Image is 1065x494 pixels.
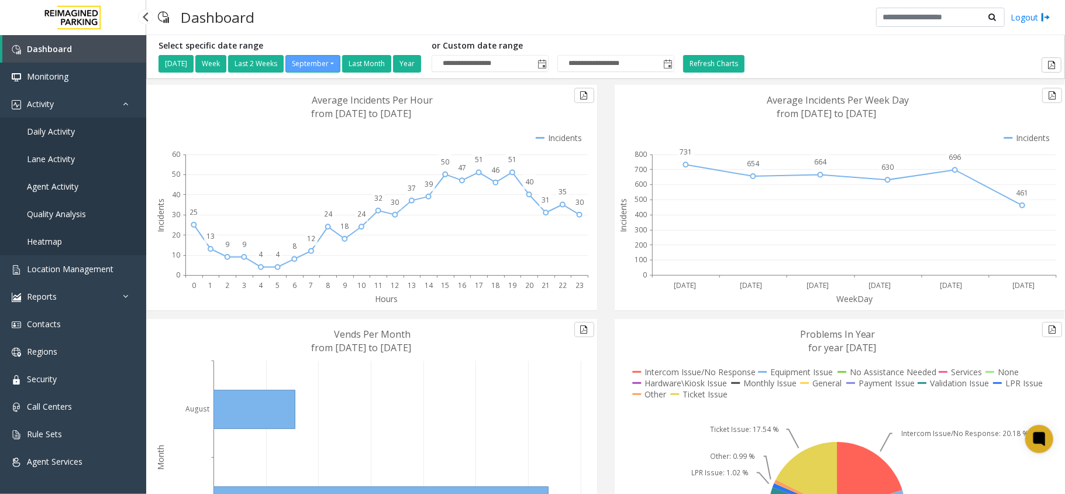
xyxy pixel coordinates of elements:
[326,280,330,290] text: 8
[2,35,146,63] a: Dashboard
[806,280,829,290] text: [DATE]
[185,404,209,414] text: August
[225,280,229,290] text: 2
[27,236,62,247] span: Heatmap
[542,280,550,290] text: 21
[674,280,696,290] text: [DATE]
[1011,11,1050,23] a: Logout
[176,270,180,280] text: 0
[1042,322,1062,337] button: Export to pdf
[357,280,366,290] text: 10
[242,239,246,249] text: 9
[12,375,21,385] img: 'icon'
[334,328,411,341] text: Vends Per Month
[575,280,584,290] text: 23
[340,221,349,231] text: 18
[27,71,68,82] span: Monitoring
[27,98,54,109] span: Activity
[27,43,72,54] span: Dashboard
[158,3,169,32] img: pageIcon
[175,3,260,32] h3: Dashboard
[242,280,246,290] text: 3
[683,55,745,73] button: Refresh Charts
[635,194,647,204] text: 500
[1042,57,1061,73] button: Export to pdf
[324,209,333,219] text: 24
[275,249,280,259] text: 4
[27,346,57,357] span: Regions
[635,255,647,265] text: 100
[12,458,21,467] img: 'icon'
[259,249,264,259] text: 4
[12,265,21,275] img: 'icon'
[475,155,483,164] text: 51
[425,280,433,290] text: 14
[27,263,113,275] span: Location Management
[12,320,21,330] img: 'icon'
[12,100,21,109] img: 'icon'
[575,197,584,207] text: 30
[525,280,533,290] text: 20
[259,280,264,290] text: 4
[155,198,166,232] text: Incidents
[574,88,594,103] button: Export to pdf
[27,181,78,192] span: Agent Activity
[508,280,516,290] text: 19
[292,280,297,290] text: 6
[475,280,483,290] text: 17
[618,198,629,232] text: Incidents
[158,41,423,51] h5: Select specific date range
[432,41,674,51] h5: or Custom date range
[27,428,62,440] span: Rule Sets
[158,55,194,73] button: [DATE]
[458,280,466,290] text: 16
[374,280,382,290] text: 11
[559,280,567,290] text: 22
[408,183,416,193] text: 37
[808,341,877,354] text: for year [DATE]
[228,55,284,73] button: Last 2 Weeks
[27,208,86,219] span: Quality Analysis
[189,207,198,217] text: 25
[172,169,180,179] text: 50
[27,401,72,412] span: Call Centers
[391,280,399,290] text: 12
[12,293,21,302] img: 'icon'
[172,190,180,200] text: 40
[206,231,215,241] text: 13
[425,179,433,189] text: 39
[881,162,894,172] text: 630
[661,56,674,72] span: Toggle popup
[635,240,647,250] text: 200
[1042,88,1062,103] button: Export to pdf
[940,280,962,290] text: [DATE]
[27,291,57,302] span: Reports
[12,45,21,54] img: 'icon'
[307,234,315,243] text: 12
[393,55,421,73] button: Year
[710,451,755,461] text: Other: 0.99 %
[27,373,57,385] span: Security
[312,94,433,107] text: Average Incidents Per Hour
[525,177,533,187] text: 40
[311,341,411,354] text: from [DATE] to [DATE]
[901,428,1029,438] text: Intercom Issue/No Response: 20.18 %
[12,403,21,412] img: 'icon'
[27,153,75,164] span: Lane Activity
[192,280,196,290] text: 0
[408,280,416,290] text: 13
[949,152,961,162] text: 696
[710,424,779,434] text: Ticket Issue: 17.54 %
[1012,280,1035,290] text: [DATE]
[740,280,762,290] text: [DATE]
[285,55,340,73] button: September
[292,241,297,251] text: 8
[311,107,411,120] text: from [DATE] to [DATE]
[691,468,749,478] text: LPR Issue: 1.02 %
[27,126,75,137] span: Daily Activity
[27,456,82,467] span: Agent Services
[635,180,647,190] text: 600
[209,280,213,290] text: 1
[309,280,313,290] text: 7
[680,147,692,157] text: 731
